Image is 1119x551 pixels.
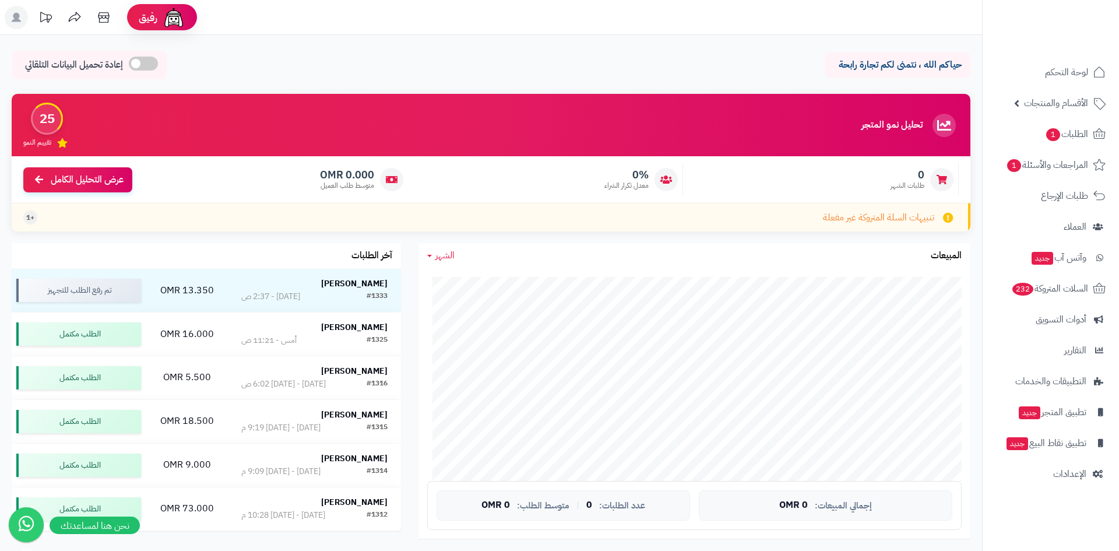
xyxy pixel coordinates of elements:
span: | [576,501,579,510]
td: 5.500 OMR [146,356,228,399]
div: [DATE] - [DATE] 9:19 م [241,422,321,434]
span: 0 [586,500,592,511]
td: 9.000 OMR [146,444,228,487]
td: 73.000 OMR [146,487,228,531]
div: #1314 [367,466,388,478]
div: #1315 [367,422,388,434]
div: [DATE] - [DATE] 10:28 م [241,510,325,521]
span: 1 [1007,159,1022,173]
span: 1 [1046,128,1061,142]
div: تم رفع الطلب للتجهيز [16,279,141,302]
span: +1 [26,213,34,223]
a: لوحة التحكم [990,58,1112,86]
span: طلبات الشهر [891,181,924,191]
strong: [PERSON_NAME] [321,452,388,465]
span: 232 [1012,283,1034,296]
span: جديد [1019,406,1040,419]
span: التطبيقات والخدمات [1015,373,1086,389]
div: #1312 [367,510,388,521]
h3: آخر الطلبات [351,251,392,261]
div: الطلب مكتمل [16,410,141,433]
a: وآتس آبجديد [990,244,1112,272]
span: 0% [604,169,649,181]
div: الطلب مكتمل [16,322,141,346]
span: إعادة تحميل البيانات التلقائي [25,58,123,72]
span: أدوات التسويق [1036,311,1086,328]
span: معدل تكرار الشراء [604,181,649,191]
div: الطلب مكتمل [16,454,141,477]
a: أدوات التسويق [990,306,1112,334]
h3: تحليل نمو المتجر [861,120,923,131]
a: التطبيقات والخدمات [990,367,1112,395]
span: جديد [1007,437,1028,450]
strong: [PERSON_NAME] [321,321,388,334]
div: [DATE] - [DATE] 9:09 م [241,466,321,478]
span: الطلبات [1045,126,1088,142]
span: تقييم النمو [23,138,51,148]
a: التقارير [990,336,1112,364]
span: متوسط طلب العميل [320,181,374,191]
span: رفيق [139,10,157,24]
div: [DATE] - [DATE] 6:02 ص [241,378,326,390]
span: تطبيق نقاط البيع [1005,435,1086,451]
a: الشهر [427,249,455,262]
span: التقارير [1064,342,1086,359]
span: العملاء [1064,219,1086,235]
a: تطبيق نقاط البيعجديد [990,429,1112,457]
img: logo-2.png [1040,27,1108,51]
a: الإعدادات [990,460,1112,488]
span: طلبات الإرجاع [1041,188,1088,204]
p: حياكم الله ، نتمنى لكم تجارة رابحة [833,58,962,72]
strong: [PERSON_NAME] [321,365,388,377]
span: جديد [1032,252,1053,265]
span: متوسط الطلب: [517,501,569,511]
img: ai-face.png [162,6,185,29]
a: تطبيق المتجرجديد [990,398,1112,426]
a: العملاء [990,213,1112,241]
td: 13.350 OMR [146,269,228,312]
span: الإعدادات [1053,466,1086,482]
span: 0 OMR [481,500,510,511]
span: وآتس آب [1030,250,1086,266]
strong: [PERSON_NAME] [321,496,388,508]
span: 0.000 OMR [320,169,374,181]
span: تطبيق المتجر [1018,404,1086,420]
span: لوحة التحكم [1045,64,1088,80]
span: تنبيهات السلة المتروكة غير مفعلة [823,211,934,224]
span: السلات المتروكة [1011,280,1088,297]
strong: [PERSON_NAME] [321,278,388,290]
h3: المبيعات [931,251,962,261]
strong: [PERSON_NAME] [321,409,388,421]
div: أمس - 11:21 ص [241,335,297,346]
a: السلات المتروكة232 [990,275,1112,303]
span: الشهر [435,248,455,262]
span: 0 OMR [779,500,808,511]
a: الطلبات1 [990,120,1112,148]
div: #1325 [367,335,388,346]
td: 18.500 OMR [146,400,228,443]
td: 16.000 OMR [146,313,228,356]
div: الطلب مكتمل [16,497,141,521]
div: #1316 [367,378,388,390]
span: المراجعات والأسئلة [1006,157,1088,173]
span: الأقسام والمنتجات [1024,95,1088,111]
div: [DATE] - 2:37 ص [241,291,300,303]
span: إجمالي المبيعات: [815,501,872,511]
a: المراجعات والأسئلة1 [990,151,1112,179]
span: 0 [891,169,924,181]
span: عرض التحليل الكامل [51,173,124,187]
div: الطلب مكتمل [16,366,141,389]
a: طلبات الإرجاع [990,182,1112,210]
a: عرض التحليل الكامل [23,167,132,192]
a: تحديثات المنصة [31,6,60,32]
div: #1333 [367,291,388,303]
span: عدد الطلبات: [599,501,645,511]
